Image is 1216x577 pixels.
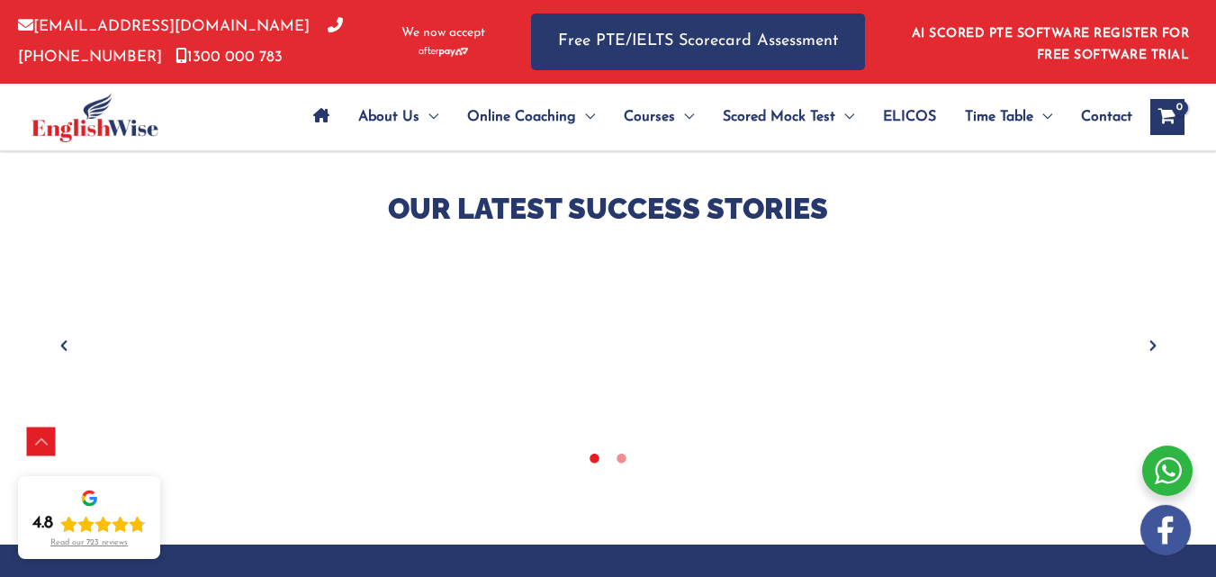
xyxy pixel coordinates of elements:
[50,538,128,548] div: Read our 723 reviews
[708,86,869,149] a: Scored Mock TestMenu Toggle
[835,86,854,149] span: Menu Toggle
[531,14,865,70] a: Free PTE/IELTS Scorecard Assessment
[32,513,146,535] div: Rating: 4.8 out of 5
[624,86,675,149] span: Courses
[1033,86,1052,149] span: Menu Toggle
[1150,99,1184,135] a: View Shopping Cart, empty
[32,93,158,142] img: cropped-ew-logo
[675,86,694,149] span: Menu Toggle
[467,86,576,149] span: Online Coaching
[576,86,595,149] span: Menu Toggle
[358,86,419,149] span: About Us
[344,86,453,149] a: About UsMenu Toggle
[32,513,53,535] div: 4.8
[1081,86,1132,149] span: Contact
[299,86,1132,149] nav: Site Navigation: Main Menu
[723,86,835,149] span: Scored Mock Test
[912,27,1190,62] a: AI SCORED PTE SOFTWARE REGISTER FOR FREE SOFTWARE TRIAL
[1140,505,1191,555] img: white-facebook.png
[453,86,609,149] a: Online CoachingMenu Toggle
[1144,337,1162,355] button: Next
[901,13,1198,71] aside: Header Widget 1
[1067,86,1132,149] a: Contact
[965,86,1033,149] span: Time Table
[419,86,438,149] span: Menu Toggle
[18,19,310,34] a: [EMAIL_ADDRESS][DOMAIN_NAME]
[869,86,950,149] a: ELICOS
[950,86,1067,149] a: Time TableMenu Toggle
[883,86,936,149] span: ELICOS
[419,47,468,57] img: Afterpay-Logo
[18,19,343,64] a: [PHONE_NUMBER]
[176,50,283,65] a: 1300 000 783
[68,190,1148,228] p: Our Latest Success Stories
[401,24,485,42] span: We now accept
[609,86,708,149] a: CoursesMenu Toggle
[55,337,73,355] button: Previous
